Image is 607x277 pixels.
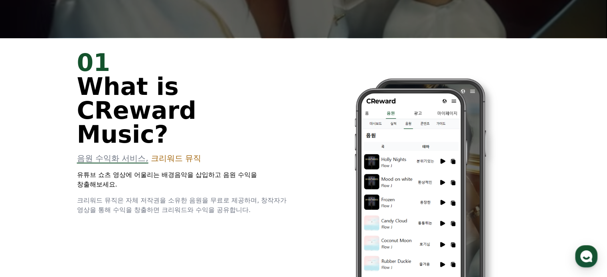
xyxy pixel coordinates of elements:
[77,170,294,189] p: 유튜브 쇼츠 영상에 어울리는 배경음악을 삽입하고 음원 수익을 창출해보세요.
[73,223,83,230] span: 대화
[77,73,196,148] span: What is CReward Music?
[2,211,53,231] a: 홈
[123,223,133,229] span: 설정
[77,196,287,214] span: 크리워드 뮤직은 자체 저작권을 소유한 음원을 무료로 제공하며, 창작자가 영상을 통해 수익을 창출하면 크리워드와 수익을 공유합니다.
[151,153,201,163] span: 크리워드 뮤직
[25,223,30,229] span: 홈
[103,211,153,231] a: 설정
[77,51,294,75] div: 01
[53,211,103,231] a: 대화
[77,153,148,163] span: 음원 수익화 서비스,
